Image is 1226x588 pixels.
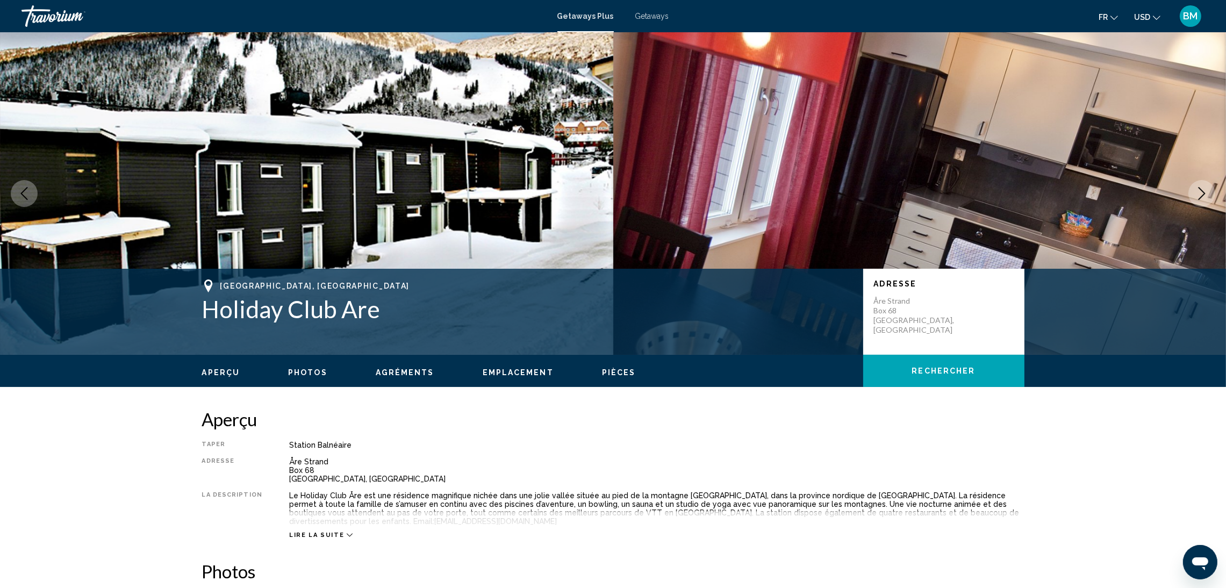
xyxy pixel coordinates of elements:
button: Change currency [1134,9,1160,25]
div: Adresse [202,457,262,483]
span: fr [1099,13,1108,21]
button: Aperçu [202,368,240,377]
a: Travorium [21,5,547,27]
a: Getaways [635,12,669,20]
div: Le Holiday Club Åre est une résidence magnifique nichée dans une jolie vallée située au pied de l... [289,491,1024,526]
div: La description [202,491,262,526]
p: Åre Strand Box 68 [GEOGRAPHIC_DATA], [GEOGRAPHIC_DATA] [874,296,960,335]
button: Photos [288,368,327,377]
button: Lire la suite [289,531,353,539]
div: Station balnéaire [289,441,1024,449]
span: Lire la suite [289,532,344,539]
p: Adresse [874,279,1014,288]
button: Pièces [602,368,636,377]
button: Agréments [376,368,434,377]
iframe: Bouton de lancement de la fenêtre de messagerie [1183,545,1217,579]
button: User Menu [1177,5,1205,27]
a: Getaways Plus [557,12,614,20]
h2: Aperçu [202,408,1024,430]
span: [GEOGRAPHIC_DATA], [GEOGRAPHIC_DATA] [220,282,410,290]
button: Rechercher [863,355,1024,387]
span: BM [1184,11,1198,21]
button: Emplacement [483,368,554,377]
h2: Photos [202,561,1024,582]
button: Previous image [11,180,38,207]
span: USD [1134,13,1150,21]
button: Next image [1188,180,1215,207]
div: Åre Strand Box 68 [GEOGRAPHIC_DATA], [GEOGRAPHIC_DATA] [289,457,1024,483]
h1: Holiday Club Are [202,295,852,323]
button: Change language [1099,9,1118,25]
span: Rechercher [912,367,976,376]
div: Taper [202,441,262,449]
